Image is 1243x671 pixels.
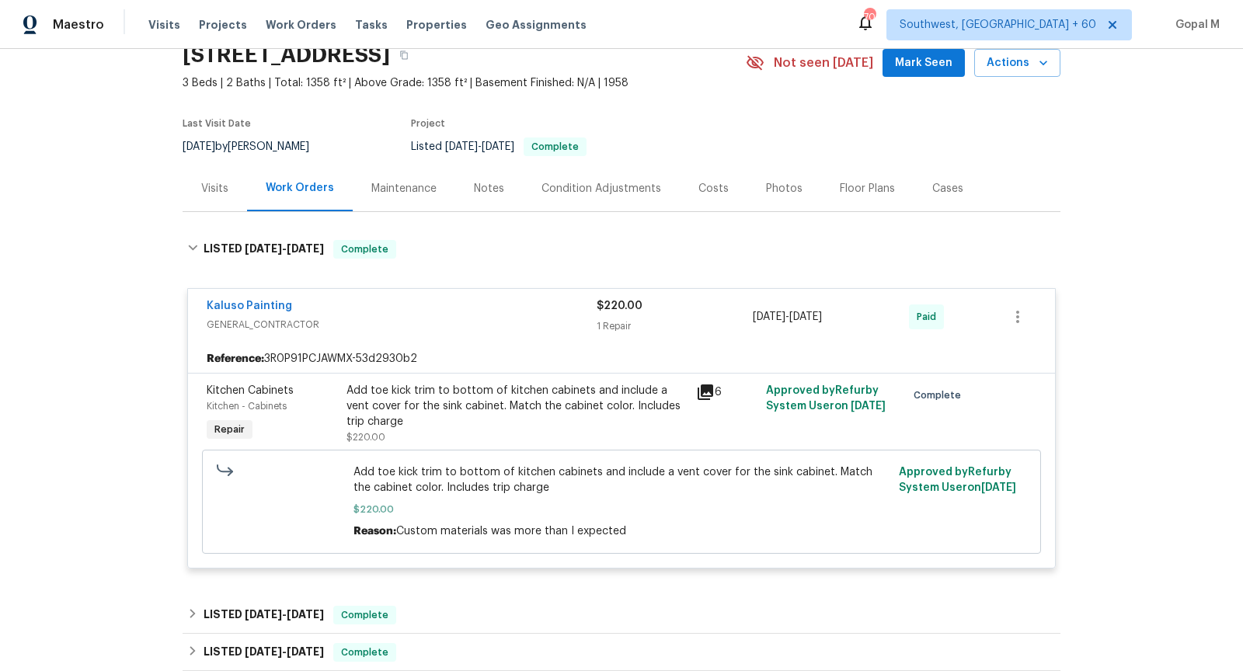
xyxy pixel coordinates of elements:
[851,401,886,412] span: [DATE]
[406,17,467,33] span: Properties
[390,41,418,69] button: Copy Address
[917,309,942,325] span: Paid
[974,49,1060,78] button: Actions
[883,49,965,78] button: Mark Seen
[774,55,873,71] span: Not seen [DATE]
[245,243,282,254] span: [DATE]
[698,181,729,196] div: Costs
[183,596,1060,634] div: LISTED [DATE]-[DATE]Complete
[335,645,395,660] span: Complete
[207,301,292,311] a: Kaluso Painting
[207,402,287,411] span: Kitchen - Cabinets
[411,141,587,152] span: Listed
[353,464,890,495] span: Add toe kick trim to bottom of kitchen cabinets and include a vent cover for the sink cabinet. Ma...
[840,181,895,196] div: Floor Plans
[900,17,1096,33] span: Southwest, [GEOGRAPHIC_DATA] + 60
[914,388,967,403] span: Complete
[981,482,1016,493] span: [DATE]
[266,180,334,196] div: Work Orders
[597,318,753,334] div: 1 Repair
[932,181,963,196] div: Cases
[183,141,215,152] span: [DATE]
[183,137,328,156] div: by [PERSON_NAME]
[245,646,324,657] span: -
[766,385,886,412] span: Approved by Refurby System User on
[204,643,324,662] h6: LISTED
[335,242,395,257] span: Complete
[445,141,478,152] span: [DATE]
[183,119,251,128] span: Last Visit Date
[183,224,1060,274] div: LISTED [DATE]-[DATE]Complete
[266,17,336,33] span: Work Orders
[148,17,180,33] span: Visits
[353,502,890,517] span: $220.00
[525,142,585,151] span: Complete
[899,467,1016,493] span: Approved by Refurby System User on
[207,351,264,367] b: Reference:
[766,181,803,196] div: Photos
[201,181,228,196] div: Visits
[183,634,1060,671] div: LISTED [DATE]-[DATE]Complete
[486,17,587,33] span: Geo Assignments
[245,646,282,657] span: [DATE]
[287,243,324,254] span: [DATE]
[335,607,395,623] span: Complete
[987,54,1048,73] span: Actions
[188,345,1055,373] div: 3R0P91PCJAWMX-53d2930b2
[346,433,385,442] span: $220.00
[355,19,388,30] span: Tasks
[208,422,251,437] span: Repair
[753,309,822,325] span: -
[346,383,687,429] div: Add toe kick trim to bottom of kitchen cabinets and include a vent cover for the sink cabinet. Ma...
[207,317,597,332] span: GENERAL_CONTRACTOR
[597,301,642,311] span: $220.00
[482,141,514,152] span: [DATE]
[353,526,396,537] span: Reason:
[445,141,514,152] span: -
[204,240,324,259] h6: LISTED
[199,17,247,33] span: Projects
[474,181,504,196] div: Notes
[1169,17,1220,33] span: Gopal M
[696,383,757,402] div: 6
[396,526,626,537] span: Custom materials was more than I expected
[53,17,104,33] span: Maestro
[245,609,324,620] span: -
[183,75,746,91] span: 3 Beds | 2 Baths | Total: 1358 ft² | Above Grade: 1358 ft² | Basement Finished: N/A | 1958
[864,9,875,25] div: 703
[371,181,437,196] div: Maintenance
[245,243,324,254] span: -
[204,606,324,624] h6: LISTED
[245,609,282,620] span: [DATE]
[287,609,324,620] span: [DATE]
[753,311,785,322] span: [DATE]
[207,385,294,396] span: Kitchen Cabinets
[287,646,324,657] span: [DATE]
[541,181,661,196] div: Condition Adjustments
[895,54,952,73] span: Mark Seen
[789,311,822,322] span: [DATE]
[183,47,390,63] h2: [STREET_ADDRESS]
[411,119,445,128] span: Project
